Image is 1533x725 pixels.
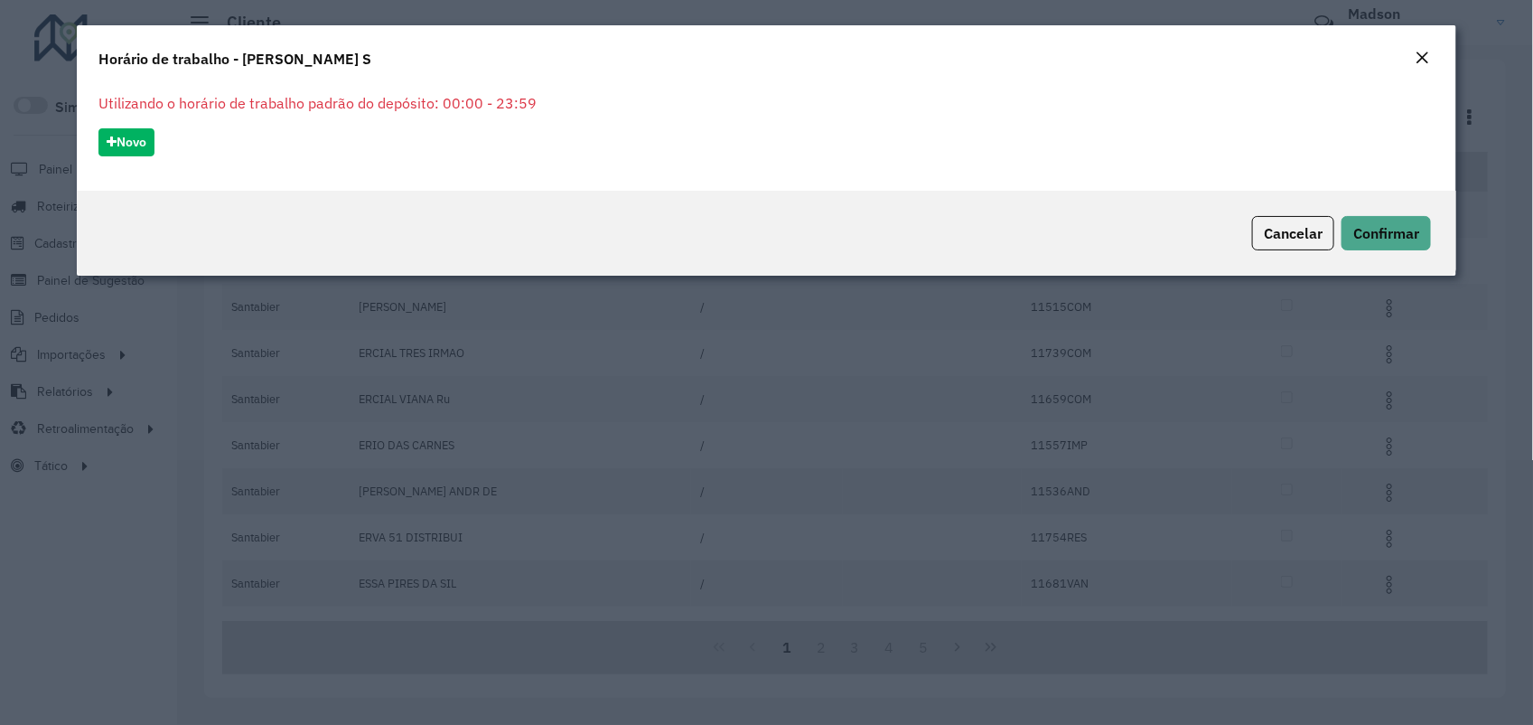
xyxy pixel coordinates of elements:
[98,128,154,156] button: Novo
[98,92,1435,114] p: Utilizando o horário de trabalho padrão do depósito: 00:00 - 23:59
[1353,224,1419,242] span: Confirmar
[1415,51,1429,65] em: Fechar
[98,48,371,70] h4: Horário de trabalho - [PERSON_NAME] S
[1341,216,1431,250] button: Confirmar
[1252,216,1334,250] button: Cancelar
[1264,224,1323,242] span: Cancelar
[1409,47,1435,71] button: Close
